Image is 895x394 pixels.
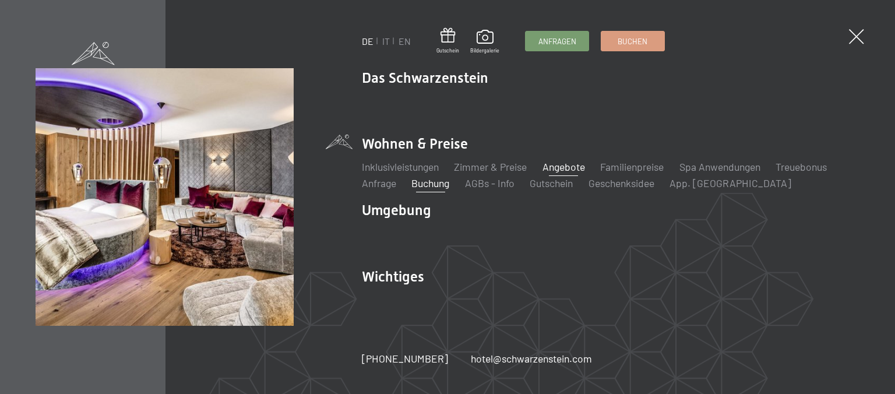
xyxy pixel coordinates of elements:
[526,31,589,51] a: Anfragen
[538,36,576,47] span: Anfragen
[470,47,499,54] span: Bildergalerie
[776,160,827,173] a: Treuebonus
[470,30,499,54] a: Bildergalerie
[670,177,791,189] a: App. [GEOGRAPHIC_DATA]
[436,28,459,54] a: Gutschein
[589,177,654,189] a: Geschenksidee
[382,36,390,47] a: IT
[530,177,573,189] a: Gutschein
[618,36,647,47] span: Buchen
[362,352,448,365] span: [PHONE_NUMBER]
[454,160,527,173] a: Zimmer & Preise
[362,160,439,173] a: Inklusivleistungen
[362,351,448,366] a: [PHONE_NUMBER]
[436,47,459,54] span: Gutschein
[362,36,373,47] a: DE
[411,177,449,189] a: Buchung
[471,351,592,366] a: hotel@schwarzenstein.com
[600,160,664,173] a: Familienpreise
[399,36,411,47] a: EN
[679,160,760,173] a: Spa Anwendungen
[542,160,585,173] a: Angebote
[362,177,396,189] a: Anfrage
[465,177,515,189] a: AGBs - Info
[601,31,664,51] a: Buchen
